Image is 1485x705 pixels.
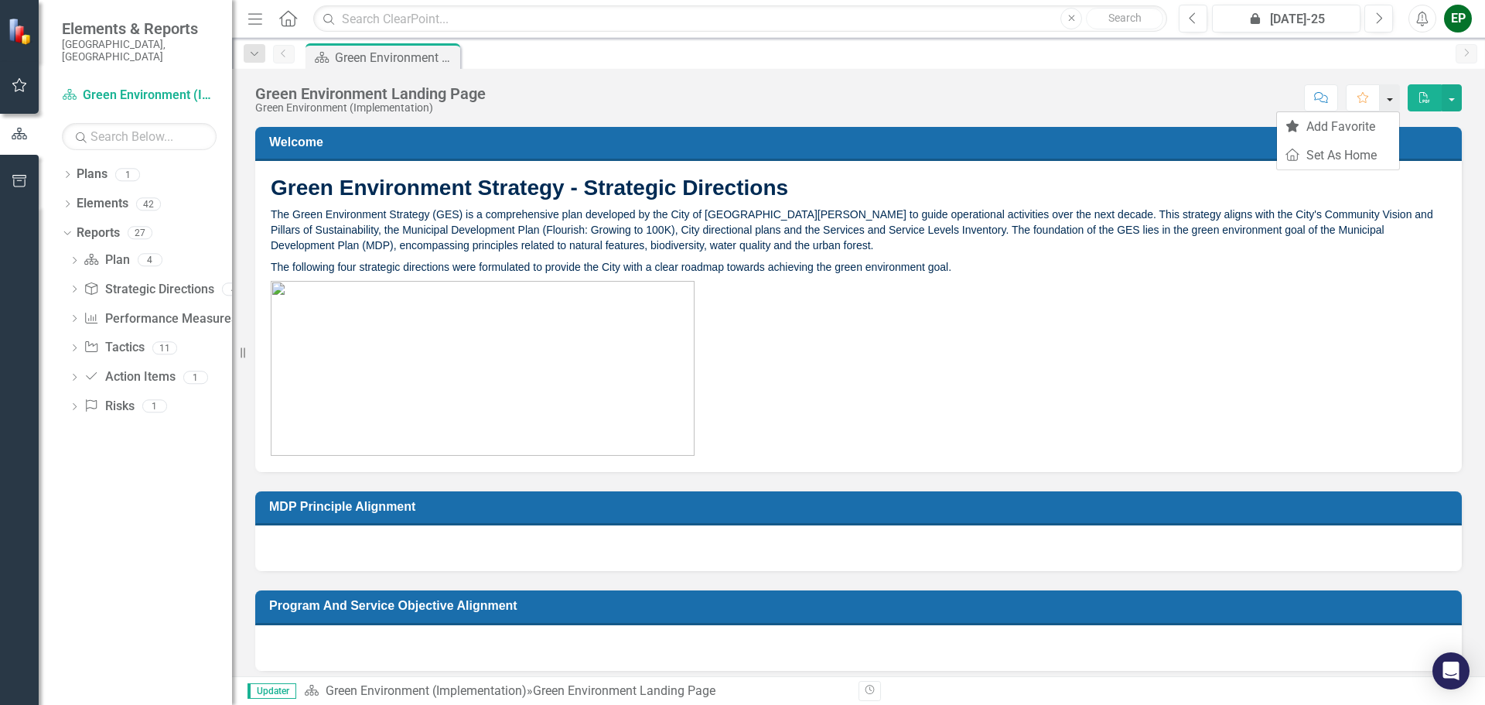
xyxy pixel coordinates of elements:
[269,598,1453,613] h3: Program and Service Objective Alignment
[1444,5,1472,33] button: EP
[304,683,847,700] div: »
[533,683,715,698] div: Green Environment Landing Page
[326,683,527,698] a: Green Environment (Implementation)
[1432,652,1470,690] div: Open Intercom Messenger
[271,176,788,200] strong: Green Environment Strategy - Strategic Directions
[62,123,217,150] input: Search Below...
[77,224,120,242] a: Reports
[183,371,208,384] div: 1
[247,683,296,699] span: Updater
[271,281,695,456] img: mceclip0%20v3.png
[313,5,1167,33] input: Search ClearPoint...
[271,256,1446,278] p: The following four strategic directions were formulated to provide the City with a clear roadmap ...
[84,252,129,269] a: Plan
[1108,12,1142,24] span: Search
[222,282,247,296] div: 4
[271,207,1446,256] p: The Green Environment Strategy (GES) is a comprehensive plan developed by the City of [GEOGRAPHIC...
[269,135,1453,149] h3: Welcome
[1086,8,1163,29] button: Search
[269,499,1453,514] h3: MDP Principle Alignment
[255,102,486,114] div: Green Environment (Implementation)
[255,85,486,102] div: Green Environment Landing Page
[62,87,217,104] a: Green Environment (Implementation)
[77,166,108,183] a: Plans
[142,400,167,413] div: 1
[62,38,217,63] small: [GEOGRAPHIC_DATA], [GEOGRAPHIC_DATA]
[1217,10,1355,29] div: [DATE]-25
[84,310,237,328] a: Performance Measures
[138,254,162,267] div: 4
[1277,112,1399,141] a: Add Favorite
[62,19,217,38] span: Elements & Reports
[115,168,140,181] div: 1
[84,398,134,416] a: Risks
[335,48,456,67] div: Green Environment Landing Page
[8,18,35,45] img: ClearPoint Strategy
[77,195,128,213] a: Elements
[152,341,177,354] div: 11
[84,339,144,357] a: Tactics
[84,281,213,299] a: Strategic Directions
[1277,141,1399,169] a: Set As Home
[84,368,175,386] a: Action Items
[1212,5,1360,33] button: [DATE]-25
[136,197,161,210] div: 42
[128,227,152,240] div: 27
